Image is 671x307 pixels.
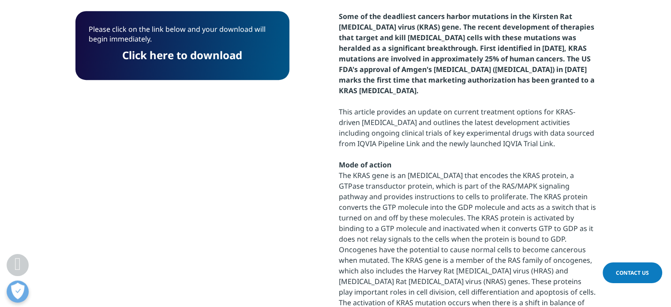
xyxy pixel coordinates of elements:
span: Contact Us [616,269,649,277]
a: Contact Us [603,262,662,283]
strong: Mode of action [339,160,391,170]
button: 개방형 기본 설정 [7,280,29,303]
strong: Some of the deadliest cancers harbor mutations in the Kirsten Rat [MEDICAL_DATA] virus (KRAS) gen... [339,11,595,95]
p: Please click on the link below and your download will begin immediately. [89,24,276,50]
a: Click here to download [122,48,242,62]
